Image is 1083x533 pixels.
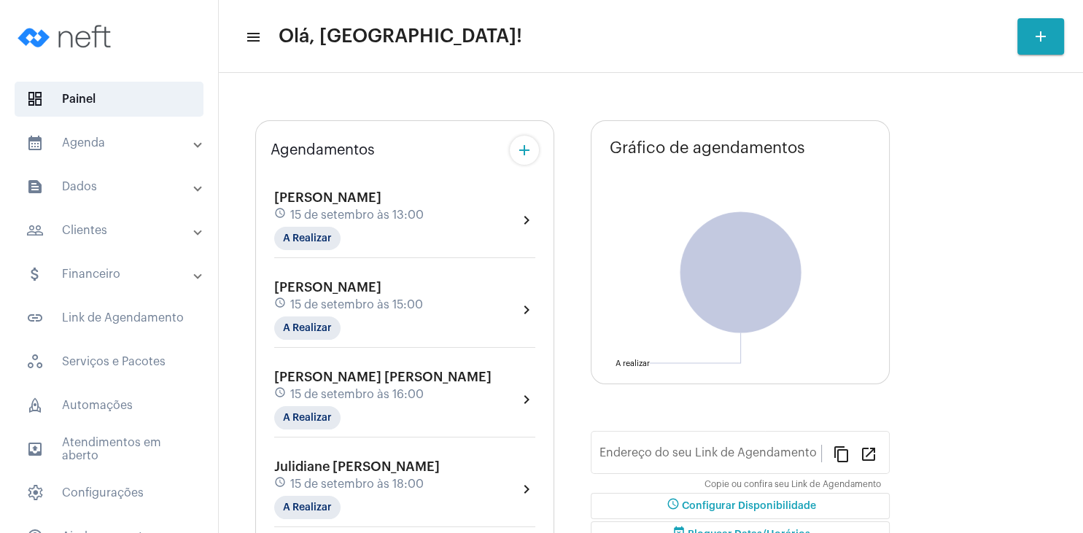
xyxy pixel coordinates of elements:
mat-chip: A Realizar [274,406,341,429]
mat-icon: sidenav icon [26,134,44,152]
mat-icon: schedule [274,476,287,492]
button: Configurar Disponibilidade [591,493,890,519]
span: sidenav icon [26,397,44,414]
mat-hint: Copie ou confira seu Link de Agendamento [704,480,881,490]
mat-icon: sidenav icon [26,309,44,327]
span: Atendimentos em aberto [15,432,203,467]
mat-icon: sidenav icon [245,28,260,46]
mat-expansion-panel-header: sidenav iconAgenda [9,125,218,160]
mat-icon: schedule [274,386,287,402]
mat-icon: sidenav icon [26,440,44,458]
span: 15 de setembro às 15:00 [290,298,423,311]
mat-panel-title: Clientes [26,222,195,239]
text: A realizar [616,359,650,367]
mat-expansion-panel-header: sidenav iconDados [9,169,218,204]
mat-icon: add [516,141,533,159]
mat-panel-title: Agenda [26,134,195,152]
mat-icon: sidenav icon [26,178,44,195]
mat-icon: sidenav icon [26,222,44,239]
span: Configurar Disponibilidade [664,501,816,511]
span: Gráfico de agendamentos [610,139,805,157]
span: Configurações [15,475,203,510]
mat-icon: chevron_right [518,481,535,498]
mat-icon: schedule [274,207,287,223]
mat-chip: A Realizar [274,227,341,250]
mat-chip: A Realizar [274,316,341,340]
span: 15 de setembro às 13:00 [290,209,424,222]
input: Link [599,449,821,462]
span: Painel [15,82,203,117]
span: Agendamentos [271,142,375,158]
img: logo-neft-novo-2.png [12,7,121,66]
span: [PERSON_NAME] [274,191,381,204]
mat-icon: chevron_right [518,391,535,408]
span: [PERSON_NAME] [PERSON_NAME] [274,370,492,384]
mat-panel-title: Dados [26,178,195,195]
span: sidenav icon [26,90,44,108]
span: Automações [15,388,203,423]
span: Link de Agendamento [15,300,203,335]
mat-icon: sidenav icon [26,265,44,283]
span: Serviços e Pacotes [15,344,203,379]
mat-expansion-panel-header: sidenav iconClientes [9,213,218,248]
mat-expansion-panel-header: sidenav iconFinanceiro [9,257,218,292]
span: [PERSON_NAME] [274,281,381,294]
mat-icon: open_in_new [860,445,877,462]
mat-icon: chevron_right [518,301,535,319]
span: 15 de setembro às 16:00 [290,388,424,401]
mat-chip: A Realizar [274,496,341,519]
span: sidenav icon [26,353,44,370]
mat-panel-title: Financeiro [26,265,195,283]
mat-icon: content_copy [833,445,850,462]
span: 15 de setembro às 18:00 [290,478,424,491]
mat-icon: chevron_right [518,211,535,229]
mat-icon: add [1032,28,1049,45]
mat-icon: schedule [274,297,287,313]
mat-icon: schedule [664,497,682,515]
span: Olá, [GEOGRAPHIC_DATA]! [279,25,522,48]
span: Julidiane [PERSON_NAME] [274,460,440,473]
span: sidenav icon [26,484,44,502]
